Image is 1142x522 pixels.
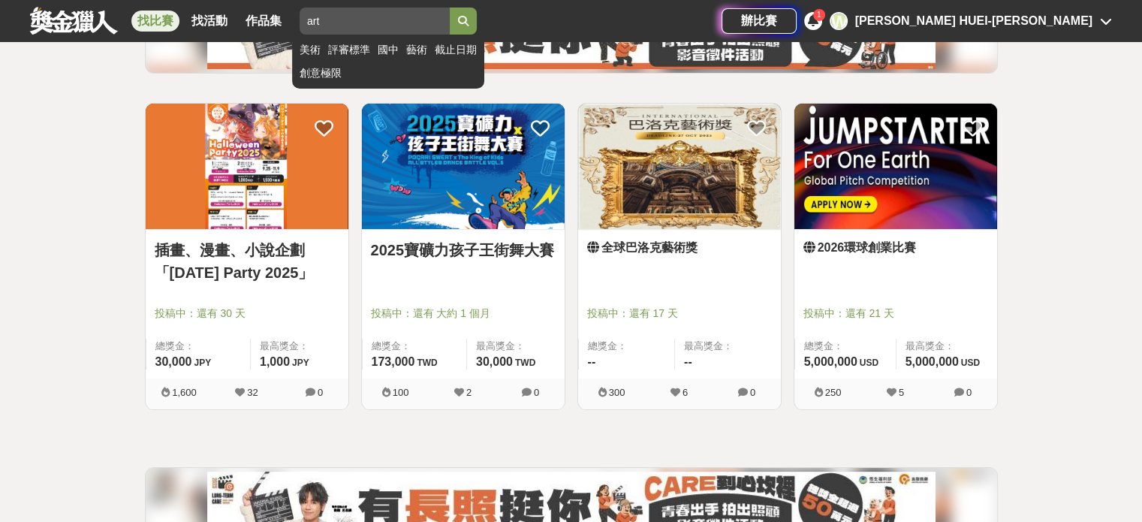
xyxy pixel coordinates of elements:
span: 最高獎金： [476,339,556,354]
span: JPY [194,358,211,368]
span: 100 [393,387,409,398]
span: TWD [515,358,535,368]
span: 1,000 [260,355,290,368]
a: 截止日期 [435,42,477,58]
span: 投稿中：還有 17 天 [587,306,772,321]
span: 最高獎金： [260,339,339,354]
span: 0 [318,387,323,398]
span: 5,000,000 [804,355,857,368]
span: 總獎金： [155,339,241,354]
span: 250 [825,387,842,398]
span: USD [961,358,980,368]
a: Cover Image [146,104,348,230]
span: JPY [292,358,309,368]
a: 作品集 [240,11,288,32]
span: 2 [466,387,472,398]
a: 插畫、漫畫、小說企劃「[DATE] Party 2025」 [155,239,339,284]
input: 有長照挺你，care到心坎裡！青春出手，拍出照顧 影音徵件活動 [300,8,450,35]
span: 投稿中：還有 大約 1 個月 [371,306,556,321]
a: 辦比賽 [722,8,797,34]
a: 2026環球創業比賽 [803,239,988,257]
a: 創意極限 [300,65,477,81]
a: 2025寶礦力孩子王街舞大賽 [371,239,556,261]
span: 總獎金： [372,339,457,354]
span: 1,600 [172,387,197,398]
a: 找活動 [185,11,234,32]
span: 總獎金： [804,339,887,354]
span: 173,000 [372,355,415,368]
img: Cover Image [362,104,565,229]
span: 30,000 [155,355,192,368]
a: Cover Image [794,104,997,230]
a: 美術 [300,42,321,58]
span: 總獎金： [588,339,666,354]
span: 投稿中：還有 21 天 [803,306,988,321]
span: 0 [966,387,972,398]
span: 5 [899,387,904,398]
span: 5,000,000 [905,355,959,368]
span: 0 [750,387,755,398]
span: 300 [609,387,625,398]
img: Cover Image [146,104,348,229]
span: -- [684,355,692,368]
span: 0 [534,387,539,398]
a: Cover Image [578,104,781,230]
img: Cover Image [578,104,781,229]
span: 30,000 [476,355,513,368]
a: Cover Image [362,104,565,230]
span: 1 [817,11,821,19]
div: [PERSON_NAME] HUEI-[PERSON_NAME] [855,12,1092,30]
span: USD [860,358,878,368]
a: 國中 [378,42,399,58]
span: -- [588,355,596,368]
span: 6 [682,387,688,398]
a: 評審標準 [328,42,370,58]
span: 最高獎金： [905,339,988,354]
a: 藝術 [406,42,427,58]
a: 全球巴洛克藝術獎 [587,239,772,257]
span: 32 [247,387,258,398]
span: 最高獎金： [684,339,772,354]
a: 找比賽 [131,11,179,32]
span: TWD [417,358,437,368]
div: W [830,12,848,30]
span: 投稿中：還有 30 天 [155,306,339,321]
img: Cover Image [794,104,997,229]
